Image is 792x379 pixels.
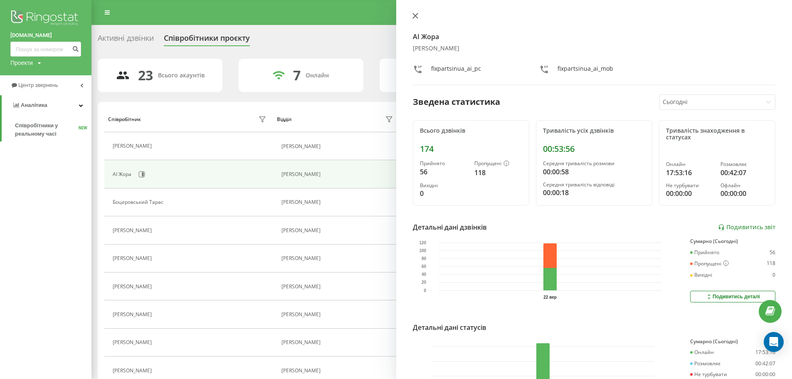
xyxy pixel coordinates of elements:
[720,188,768,198] div: 00:00:00
[690,361,720,367] div: Розмовляє
[431,64,481,77] div: fixpartsinua_ai_pc
[281,255,395,261] div: [PERSON_NAME]
[113,339,154,345] div: [PERSON_NAME]
[138,67,153,83] div: 23
[420,161,468,166] div: Прийнято
[277,116,291,122] div: Відділ
[720,168,768,178] div: 00:42:07
[543,182,645,188] div: Середня тривалість відповіді
[15,118,91,141] a: Співробітники у реальному часіNEW
[690,272,712,278] div: Вихідні
[419,240,426,245] text: 120
[543,295,557,300] text: 22 вер
[10,59,33,67] div: Проекти
[666,127,768,141] div: Тривалість знаходження в статусах
[21,102,47,108] span: Аналiтика
[113,228,154,233] div: [PERSON_NAME]
[770,250,775,255] div: 56
[720,161,768,167] div: Розмовляє
[543,161,645,166] div: Середня тривалість розмови
[413,32,776,42] h4: АІ Жора
[666,188,714,198] div: 00:00:00
[281,171,395,177] div: [PERSON_NAME]
[413,322,486,332] div: Детальні дані статусів
[281,284,395,290] div: [PERSON_NAME]
[772,272,775,278] div: 0
[420,127,522,134] div: Всього дзвінків
[690,349,714,355] div: Онлайн
[424,288,426,293] text: 0
[755,372,775,377] div: 00:00:00
[108,116,141,122] div: Співробітник
[281,339,395,345] div: [PERSON_NAME]
[113,312,154,317] div: [PERSON_NAME]
[755,349,775,355] div: 17:53:16
[15,121,79,138] span: Співробітники у реальному часі
[113,368,154,374] div: [PERSON_NAME]
[420,144,522,154] div: 174
[113,143,154,149] div: [PERSON_NAME]
[690,250,719,255] div: Прийнято
[666,183,714,188] div: Не турбувати
[420,183,468,188] div: Вихідні
[420,188,468,198] div: 0
[421,280,426,285] text: 20
[543,188,645,198] div: 00:00:18
[306,72,329,79] div: Онлайн
[543,127,645,134] div: Тривалість усіх дзвінків
[98,34,154,47] div: Активні дзвінки
[419,248,426,253] text: 100
[690,260,729,267] div: Пропущені
[558,64,613,77] div: fixpartsinua_ai_mob
[421,272,426,277] text: 40
[158,72,205,79] div: Всього акаунтів
[113,199,165,205] div: Боцеровський Тарас
[421,256,426,261] text: 80
[706,293,760,300] div: Подивитись деталі
[281,368,395,374] div: [PERSON_NAME]
[113,255,154,261] div: [PERSON_NAME]
[293,67,301,83] div: 7
[666,161,714,167] div: Онлайн
[543,144,645,154] div: 00:53:56
[413,96,500,108] div: Зведена статистика
[413,222,487,232] div: Детальні дані дзвінків
[666,168,714,178] div: 17:53:16
[767,260,775,267] div: 118
[10,42,81,57] input: Пошук за номером
[690,372,727,377] div: Не турбувати
[113,171,133,177] div: АІ Жора
[764,332,784,352] div: Open Intercom Messenger
[413,45,776,52] div: [PERSON_NAME]
[18,82,58,88] span: Центр звернень
[543,167,645,177] div: 00:00:58
[690,339,775,344] div: Сумарно (Сьогодні)
[10,31,81,40] a: [DOMAIN_NAME]
[10,8,81,29] img: Ringostat logo
[690,291,775,302] button: Подивитись деталі
[2,95,91,115] a: Аналiтика
[281,199,395,205] div: [PERSON_NAME]
[720,183,768,188] div: Офлайн
[474,161,522,167] div: Пропущені
[718,224,775,231] a: Подивитись звіт
[281,312,395,317] div: [PERSON_NAME]
[420,167,468,177] div: 56
[755,361,775,367] div: 00:42:07
[690,238,775,244] div: Сумарно (Сьогодні)
[421,264,426,269] text: 60
[474,168,522,178] div: 118
[281,144,395,149] div: [PERSON_NAME]
[113,284,154,290] div: [PERSON_NAME]
[164,34,250,47] div: Співробітники проєкту
[281,228,395,233] div: [PERSON_NAME]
